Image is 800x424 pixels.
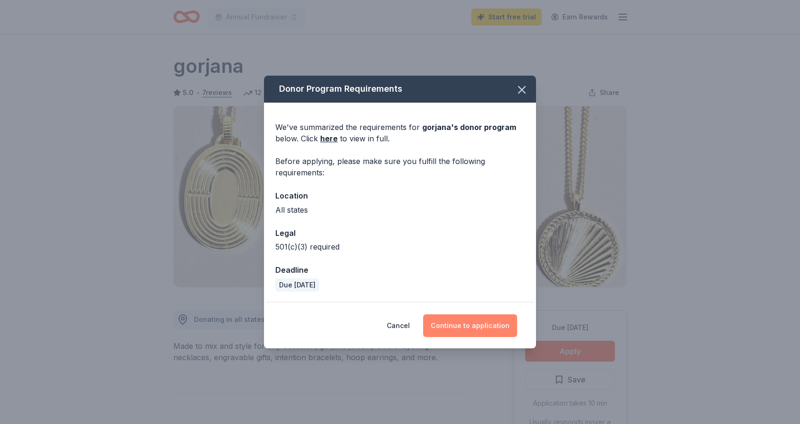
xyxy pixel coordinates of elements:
div: Due [DATE] [275,278,319,292]
div: All states [275,204,525,216]
button: Cancel [387,314,410,337]
div: We've summarized the requirements for below. Click to view in full. [275,121,525,144]
div: Deadline [275,264,525,276]
div: Location [275,190,525,202]
button: Continue to application [423,314,517,337]
div: 501(c)(3) required [275,241,525,252]
div: Donor Program Requirements [264,76,536,103]
div: Before applying, please make sure you fulfill the following requirements: [275,156,525,178]
span: gorjana 's donor program [422,122,516,132]
div: Legal [275,227,525,239]
a: here [320,133,338,144]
